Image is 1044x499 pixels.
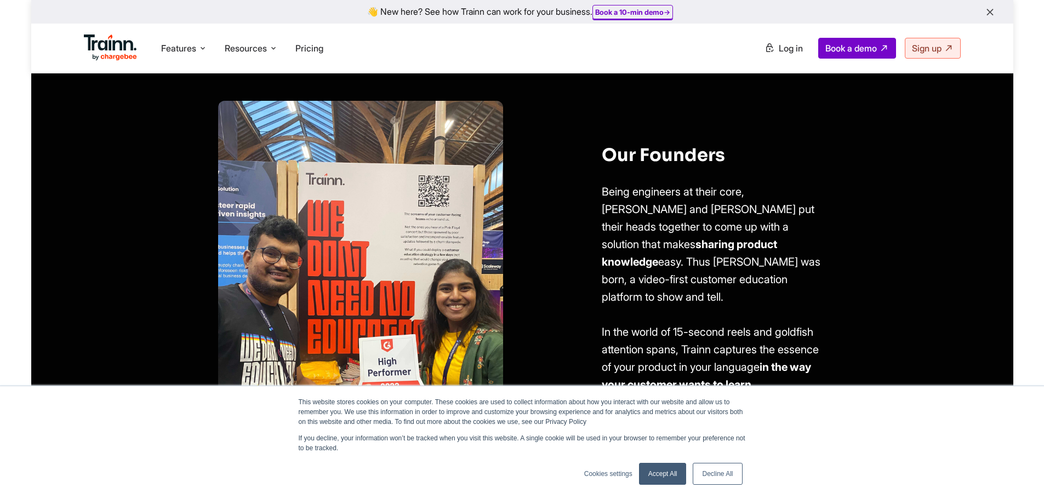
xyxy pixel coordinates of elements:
[84,35,138,61] img: Trainn Logo
[758,38,809,58] a: Log in
[905,38,961,59] a: Sign up
[602,360,811,391] b: in the way your customer wants to learn
[639,463,687,485] a: Accept All
[38,7,1007,17] div: 👋 New here? See how Trainn can work for your business.
[912,43,942,54] span: Sign up
[693,463,742,485] a: Decline All
[595,8,670,16] a: Book a 10-min demo→
[595,8,664,16] b: Book a 10-min demo
[602,323,821,393] p: In the world of 15-second reels and goldfish attention spans, Trainn captures the essence of your...
[818,38,896,59] a: Book a demo
[584,469,632,479] a: Cookies settings
[161,42,196,54] span: Features
[299,433,746,453] p: If you decline, your information won’t be tracked when you visit this website. A single cookie wi...
[225,42,267,54] span: Resources
[299,397,746,427] p: This website stores cookies on your computer. These cookies are used to collect information about...
[779,43,803,54] span: Log in
[602,183,821,306] p: Being engineers at their core, [PERSON_NAME] and [PERSON_NAME] put their heads together to come u...
[295,43,323,54] a: Pricing
[602,145,821,165] h2: Our Founders
[218,101,503,480] img: founders.6ee994c.jpeg
[825,43,877,54] span: Book a demo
